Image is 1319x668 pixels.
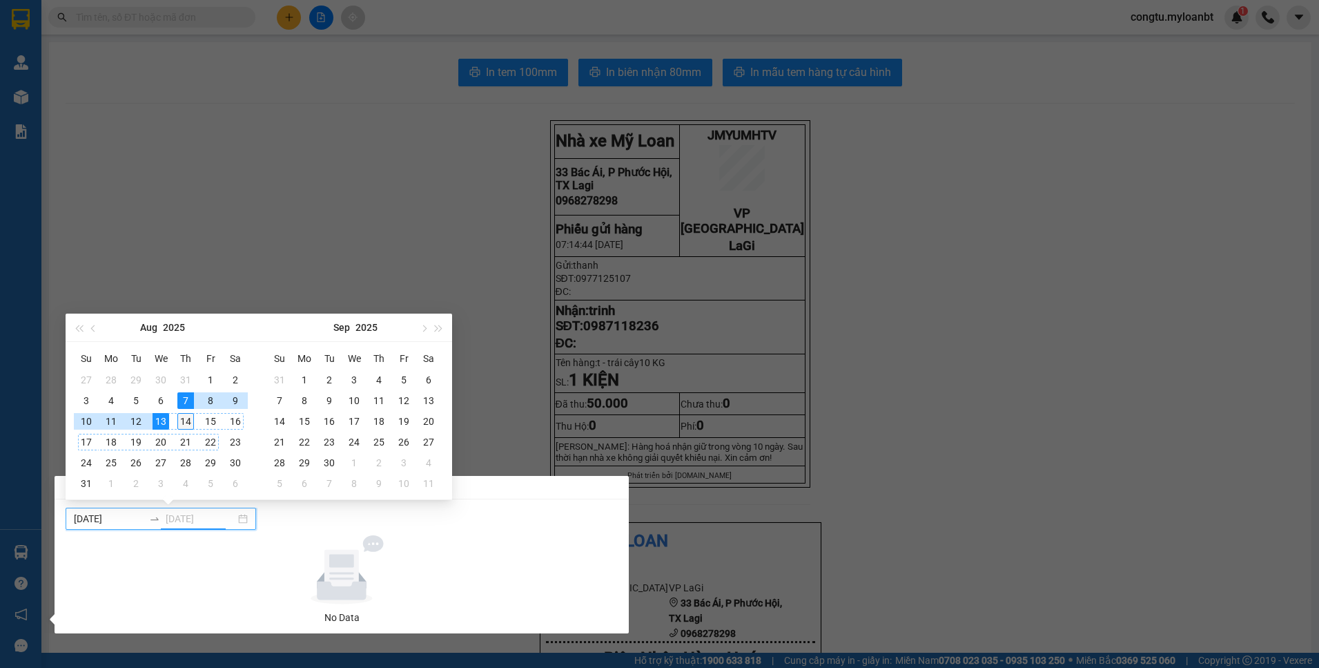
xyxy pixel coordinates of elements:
[78,475,95,492] div: 31
[267,347,292,370] th: Su
[371,372,387,388] div: 4
[148,432,173,452] td: 2025-08-20
[227,475,244,492] div: 6
[346,455,362,471] div: 1
[342,432,367,452] td: 2025-09-24
[416,473,441,494] td: 2025-10-11
[198,432,223,452] td: 2025-08-22
[416,411,441,432] td: 2025-09-20
[292,390,317,411] td: 2025-09-08
[202,475,219,492] div: 5
[321,372,338,388] div: 2
[223,473,248,494] td: 2025-09-06
[367,370,391,390] td: 2025-09-04
[317,347,342,370] th: Tu
[198,452,223,473] td: 2025-08-29
[99,432,124,452] td: 2025-08-18
[148,390,173,411] td: 2025-08-06
[296,475,313,492] div: 6
[371,475,387,492] div: 9
[420,475,437,492] div: 11
[342,390,367,411] td: 2025-09-10
[153,372,169,388] div: 30
[371,413,387,430] div: 18
[128,475,144,492] div: 2
[74,432,99,452] td: 2025-08-17
[153,475,169,492] div: 3
[321,455,338,471] div: 30
[321,475,338,492] div: 7
[163,314,185,341] button: 2025
[227,434,244,450] div: 23
[395,392,412,409] div: 12
[99,411,124,432] td: 2025-08-11
[202,455,219,471] div: 29
[128,434,144,450] div: 19
[103,372,119,388] div: 28
[153,413,169,430] div: 13
[223,411,248,432] td: 2025-08-16
[124,473,148,494] td: 2025-09-02
[346,475,362,492] div: 8
[177,455,194,471] div: 28
[6,90,68,103] span: 0968278298
[317,390,342,411] td: 2025-09-09
[223,452,248,473] td: 2025-08-30
[128,455,144,471] div: 26
[333,314,350,341] button: Sep
[173,347,198,370] th: Th
[166,511,235,526] input: Đến ngày
[99,452,124,473] td: 2025-08-25
[416,432,441,452] td: 2025-09-27
[416,452,441,473] td: 2025-10-04
[367,390,391,411] td: 2025-09-11
[177,434,194,450] div: 21
[267,390,292,411] td: 2025-09-07
[371,455,387,471] div: 2
[140,314,157,341] button: Aug
[416,390,441,411] td: 2025-09-13
[149,513,160,524] span: to
[296,413,313,430] div: 15
[227,392,244,409] div: 9
[198,347,223,370] th: Fr
[173,411,198,432] td: 2025-08-14
[153,434,169,450] div: 20
[342,370,367,390] td: 2025-09-03
[420,372,437,388] div: 6
[103,392,119,409] div: 4
[317,411,342,432] td: 2025-09-16
[391,432,416,452] td: 2025-09-26
[148,347,173,370] th: We
[99,347,124,370] th: Mo
[391,347,416,370] th: Fr
[148,473,173,494] td: 2025-09-03
[420,413,437,430] div: 20
[202,372,219,388] div: 1
[124,452,148,473] td: 2025-08-26
[128,413,144,430] div: 12
[223,347,248,370] th: Sa
[99,473,124,494] td: 2025-09-01
[103,455,119,471] div: 25
[267,411,292,432] td: 2025-09-14
[395,434,412,450] div: 26
[271,475,288,492] div: 5
[271,455,288,471] div: 28
[124,370,148,390] td: 2025-07-29
[78,372,95,388] div: 27
[317,473,342,494] td: 2025-10-07
[227,455,244,471] div: 30
[124,411,148,432] td: 2025-08-12
[74,411,99,432] td: 2025-08-10
[346,392,362,409] div: 10
[198,370,223,390] td: 2025-08-01
[395,372,412,388] div: 5
[367,432,391,452] td: 2025-09-25
[296,434,313,450] div: 22
[271,392,288,409] div: 7
[74,473,99,494] td: 2025-08-31
[78,392,95,409] div: 3
[367,452,391,473] td: 2025-10-02
[6,48,65,88] span: 33 Bác Ái, P Phước Hội, TX Lagi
